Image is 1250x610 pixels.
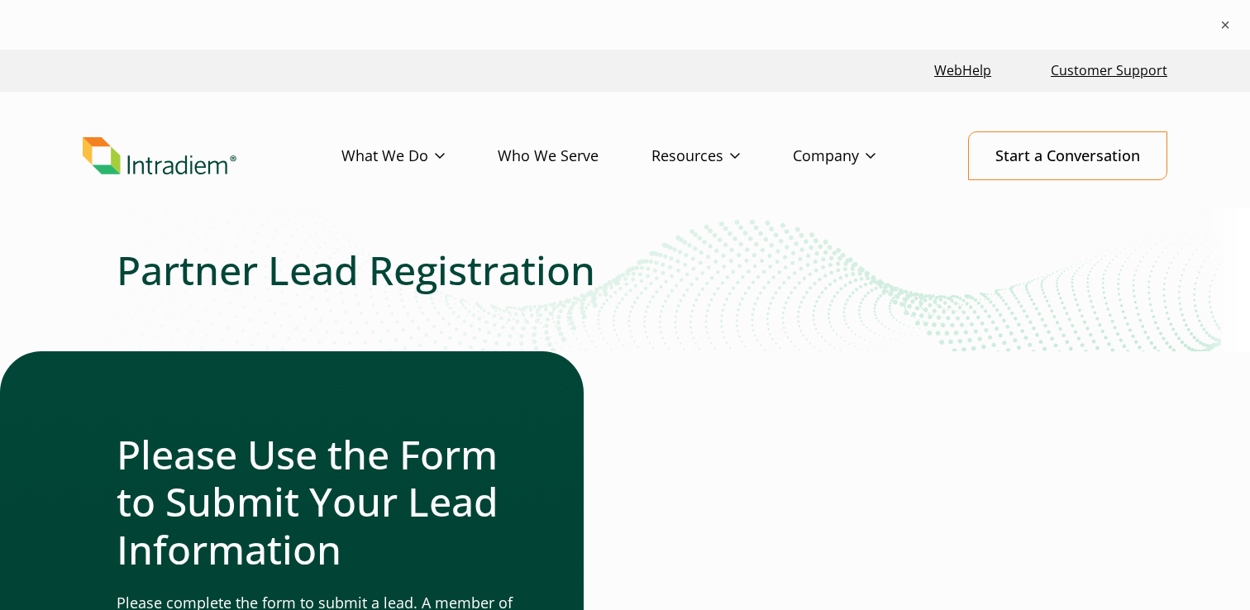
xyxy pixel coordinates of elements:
button: × [1217,17,1233,33]
img: Intradiem [83,137,236,175]
a: Link opens in a new window [928,53,998,88]
a: Link to homepage of Intradiem [83,137,341,175]
a: Who We Serve [498,132,651,180]
a: What We Do [341,132,498,180]
a: Start a Conversation [968,131,1167,180]
a: Company [793,132,928,180]
h2: Please Use the Form to Submit Your Lead Information [117,431,518,574]
a: Customer Support [1044,53,1174,88]
a: Resources [651,132,793,180]
h2: Partner Lead Registration [117,246,1133,294]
